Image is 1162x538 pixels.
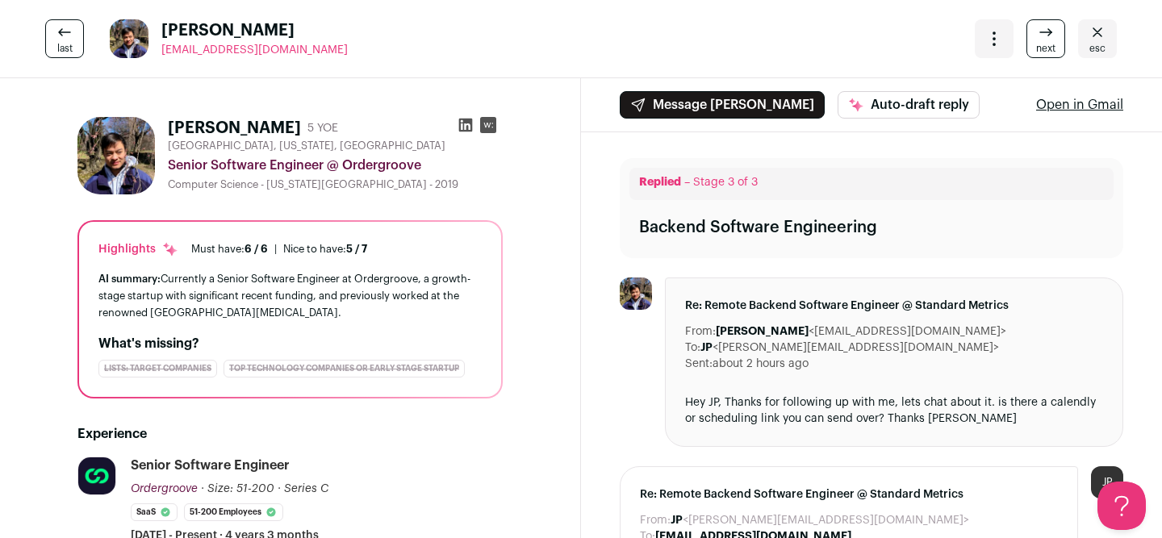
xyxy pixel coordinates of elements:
[685,298,1103,314] span: Re: Remote Backend Software Engineer @ Standard Metrics
[131,457,290,474] div: Senior Software Engineer
[77,424,503,444] h2: Experience
[283,243,367,256] div: Nice to have:
[161,42,348,58] a: [EMAIL_ADDRESS][DOMAIN_NAME]
[716,326,809,337] b: [PERSON_NAME]
[168,156,503,175] div: Senior Software Engineer @ Ordergroove
[1091,466,1123,498] div: JP
[671,515,683,526] b: JP
[168,178,503,191] div: Computer Science - [US_STATE][GEOGRAPHIC_DATA] - 2019
[640,512,671,528] dt: From:
[700,340,999,356] dd: <[PERSON_NAME][EMAIL_ADDRESS][DOMAIN_NAME]>
[168,117,301,140] h1: [PERSON_NAME]
[184,503,283,521] li: 51-200 employees
[685,323,716,340] dt: From:
[639,177,681,188] span: Replied
[346,244,367,254] span: 5 / 7
[98,360,217,377] div: Lists: Target Companies
[168,140,445,152] span: [GEOGRAPHIC_DATA], [US_STATE], [GEOGRAPHIC_DATA]
[307,120,338,136] div: 5 YOE
[700,342,713,353] b: JP
[1097,482,1146,530] iframe: Help Scout Beacon - Open
[161,44,348,56] span: [EMAIL_ADDRESS][DOMAIN_NAME]
[1026,19,1065,58] a: next
[713,356,809,372] dd: about 2 hours ago
[278,481,281,497] span: ·
[284,483,328,494] span: Series C
[671,512,969,528] dd: <[PERSON_NAME][EMAIL_ADDRESS][DOMAIN_NAME]>
[131,503,178,521] li: SaaS
[684,177,690,188] span: –
[975,19,1014,58] button: Open dropdown
[161,19,348,42] span: [PERSON_NAME]
[201,483,274,494] span: · Size: 51-200
[77,117,155,194] img: fdb8f298524397e2251f13e560efe7a4ba90366d72ff86ca8088b9998cde8070
[98,241,178,257] div: Highlights
[191,243,367,256] ul: |
[693,177,758,188] span: Stage 3 of 3
[716,323,1006,340] dd: <[EMAIL_ADDRESS][DOMAIN_NAME]>
[685,356,713,372] dt: Sent:
[98,270,482,321] div: Currently a Senior Software Engineer at Ordergroove, a growth-stage startup with significant rece...
[110,19,148,58] img: fdb8f298524397e2251f13e560efe7a4ba90366d72ff86ca8088b9998cde8070
[1078,19,1117,58] a: Close
[620,91,825,119] button: Message [PERSON_NAME]
[224,360,465,377] div: Top Technology Companies or Early Stage Startup
[1089,42,1106,55] span: esc
[98,273,161,284] span: AI summary:
[78,457,115,494] img: 55c51fc71856c64dcb228bf61b6380f06e8fe5b5a0c9ead1453b3b2eb5afb3f6.jpg
[640,486,1058,503] span: Re: Remote Backend Software Engineer @ Standard Metrics
[685,340,700,356] dt: To:
[1036,95,1123,115] a: Open in Gmail
[1036,42,1055,55] span: next
[620,277,652,310] img: fdb8f298524397e2251f13e560efe7a4ba90366d72ff86ca8088b9998cde8070
[45,19,84,58] a: last
[131,483,198,494] span: Ordergroove
[245,244,268,254] span: 6 / 6
[98,334,482,353] h2: What's missing?
[685,394,1103,427] div: Hey JP, Thanks for following up with me, lets chat about it. is there a calendly or scheduling li...
[57,42,73,55] span: last
[639,216,877,239] div: Backend Software Engineering
[838,91,980,119] button: Auto-draft reply
[191,243,268,256] div: Must have:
